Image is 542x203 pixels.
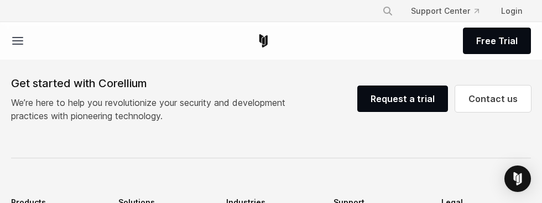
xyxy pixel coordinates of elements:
[476,34,518,47] span: Free Trial
[402,1,488,21] a: Support Center
[357,86,448,112] a: Request a trial
[463,28,531,54] a: Free Trial
[492,1,531,21] a: Login
[11,96,294,122] p: We’re here to help you revolutionize your security and development practices with pioneering tech...
[373,1,531,21] div: Navigation Menu
[11,75,294,92] div: Get started with Corellium
[378,1,398,21] button: Search
[257,34,270,47] a: Corellium Home
[455,86,531,112] a: Contact us
[504,165,531,192] div: Open Intercom Messenger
